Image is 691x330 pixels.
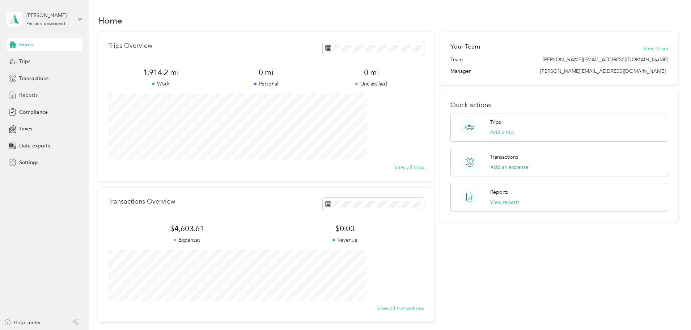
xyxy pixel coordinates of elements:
[108,236,266,244] p: Expenses
[450,42,480,51] h2: Your Team
[108,198,175,205] p: Transactions Overview
[377,305,424,312] button: View all transactions
[26,12,72,19] div: [PERSON_NAME]
[19,41,33,49] span: Home
[319,80,424,88] p: Unclassified
[108,224,266,234] span: $4,603.61
[19,142,50,150] span: Data exports
[266,224,424,234] span: $0.00
[490,199,520,206] button: View reports
[394,164,424,171] button: View all trips
[26,22,65,26] div: Personal dashboard
[266,236,424,244] p: Revenue
[450,101,668,109] p: Quick actions
[490,153,518,161] p: Transactions
[19,108,48,116] span: Compliance
[650,289,691,330] iframe: Everlance-gr Chat Button Frame
[450,67,471,75] span: Manager
[319,67,424,78] span: 0 mi
[543,56,668,63] span: [PERSON_NAME][EMAIL_ADDRESS][DOMAIN_NAME]
[98,17,122,24] h1: Home
[19,91,38,99] span: Reports
[108,80,213,88] p: Work
[490,129,514,136] button: Add a trip
[108,67,213,78] span: 1,914.2 mi
[19,75,48,82] span: Transactions
[108,42,152,50] p: Trips Overview
[490,118,501,126] p: Trips
[643,45,668,53] button: View Team
[213,67,319,78] span: 0 mi
[19,159,38,166] span: Settings
[19,58,30,65] span: Trips
[540,68,666,74] span: [PERSON_NAME][EMAIL_ADDRESS][DOMAIN_NAME]
[450,56,463,63] span: Team
[19,125,32,133] span: Taxes
[4,319,41,326] button: Help center
[490,188,508,196] p: Reports
[213,80,319,88] p: Personal
[490,163,528,171] button: Add an expense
